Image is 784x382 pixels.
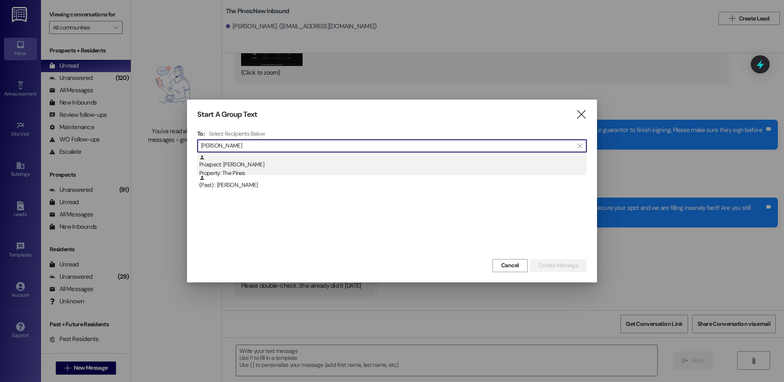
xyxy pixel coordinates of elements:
div: (Past) : [PERSON_NAME] [197,175,587,196]
i:  [577,143,582,149]
button: Cancel [492,259,528,272]
h4: Select Recipients Below [209,130,265,137]
div: Prospect: [PERSON_NAME] [199,155,587,178]
input: Search for any contact or apartment [201,140,573,152]
i:  [576,110,587,119]
span: Create Message [538,261,578,270]
h3: Start A Group Text [197,110,257,119]
div: (Past) : [PERSON_NAME] [199,175,587,189]
div: Property: The Pines [199,169,587,177]
button: Clear text [573,140,586,152]
h3: To: [197,130,205,137]
span: Cancel [501,261,519,270]
div: Prospect: [PERSON_NAME]Property: The Pines [197,155,587,175]
button: Create Message [530,259,587,272]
